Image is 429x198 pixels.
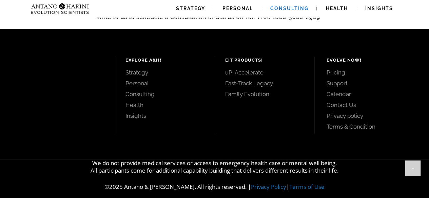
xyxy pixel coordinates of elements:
[125,90,204,98] a: Consulting
[289,183,325,191] a: Terms of Use
[225,80,304,87] a: Fast-Track Legacy
[326,80,414,87] a: Support
[326,69,414,76] a: Pricing
[125,112,204,119] a: Insights
[125,57,204,64] h4: Explore A&H!
[365,6,393,11] span: Insights
[125,69,204,76] a: Strategy
[326,123,414,130] a: Terms & Condition
[326,101,414,109] a: Contact Us
[225,69,304,76] a: uP! Accelerate
[326,6,348,11] span: Health
[270,6,309,11] span: Consulting
[326,57,414,64] h4: Evolve Now!
[125,80,204,87] a: Personal
[326,112,414,119] a: Privacy policy
[96,13,320,20] span: Write to us to schedule a Consultation or Call us on Toll-Free 1800-3000-2909
[125,101,204,109] a: Health
[225,57,304,64] h4: EIT Products!
[251,183,286,191] a: Privacy Policy
[176,6,205,11] span: Strategy
[326,90,414,98] a: Calendar
[225,90,304,98] a: Fam!ly Evolution
[222,6,253,11] span: Personal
